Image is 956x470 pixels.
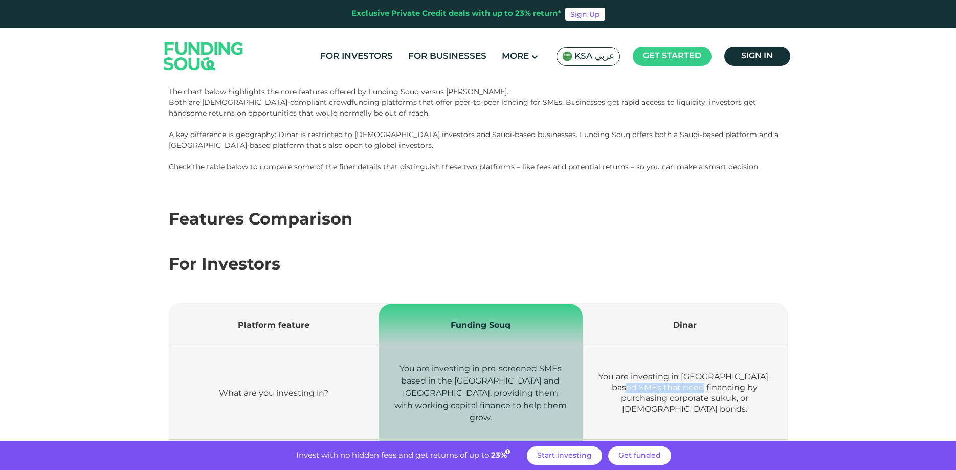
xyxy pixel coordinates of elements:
[169,98,756,118] span: Both are [DEMOGRAPHIC_DATA]-compliant crowdfunding platforms that offer peer-to-peer lending for ...
[608,446,671,465] a: Get funded
[169,162,760,171] span: Check the table below to compare some of the finer details that distinguish these two platforms –...
[598,372,771,414] span: You are investing in [GEOGRAPHIC_DATA]-based SMEs that need financing by purchasing corporate suk...
[673,320,697,330] span: Dinar
[169,253,788,278] div: For Investors
[491,452,512,459] span: 23%
[451,320,510,330] span: Funding Souq
[351,8,561,20] div: Exclusive Private Credit deals with up to 23% return*
[618,452,661,459] span: Get funded
[153,30,254,82] img: Logo
[169,212,352,228] span: Features Comparison
[527,446,602,465] a: Start investing
[169,130,779,150] span: A key difference is geography: Dinar is restricted to [DEMOGRAPHIC_DATA] investors and Saudi-base...
[169,87,508,96] span: The chart below highlights the core features offered by Funding Souq versus [PERSON_NAME].
[643,52,701,60] span: Get started
[565,8,605,21] a: Sign Up
[537,452,592,459] span: Start investing
[741,52,773,60] span: Sign in
[574,51,614,62] span: KSA عربي
[394,364,567,422] span: You are investing in pre-screened SMEs based in the [GEOGRAPHIC_DATA] and [GEOGRAPHIC_DATA], prov...
[502,52,529,61] span: More
[296,452,489,459] span: Invest with no hidden fees and get returns of up to
[505,449,510,455] i: 23% IRR (expected) ~ 15% Net yield (expected)
[562,51,572,61] img: SA Flag
[724,47,790,66] a: Sign in
[219,388,328,398] span: What are you investing in?
[318,48,395,65] a: For Investors
[238,320,309,330] span: Platform feature
[406,48,489,65] a: For Businesses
